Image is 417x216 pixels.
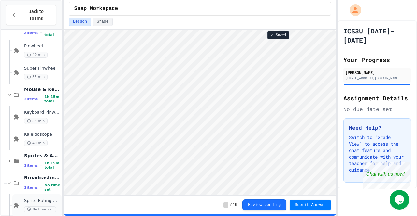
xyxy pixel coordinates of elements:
span: Keyboard Pinwheel [24,110,60,115]
span: 35 min [24,74,48,80]
span: Saved [276,32,286,38]
span: 1 items [24,163,38,168]
span: 1h 15m total [44,161,60,170]
span: 2 items [24,97,38,101]
span: ✓ [270,32,274,38]
span: Snap Workspace [74,5,118,13]
h2: Assignment Details [343,94,411,103]
span: Pinwheel [24,44,60,49]
span: Super Pinwheel [24,66,60,71]
h3: Need Help? [349,124,406,132]
span: Mouse & Keyboard [24,86,60,92]
span: • [40,185,42,190]
span: No time set [24,206,56,212]
span: / [230,202,232,208]
span: Kaleidoscope [24,132,60,137]
span: 1h 15m total [44,95,60,103]
p: Switch to "Grade View" to access the chat feature and communicate with your teacher for help and ... [349,134,406,173]
span: Sprites & Animation [24,153,60,159]
span: 40 min [24,140,48,146]
span: Broadcasting & Cloning [24,175,60,181]
span: No time set [44,183,60,192]
button: Review pending [242,199,286,210]
div: [EMAIL_ADDRESS][DOMAIN_NAME] [345,76,409,81]
span: • [40,96,42,102]
div: No due date set [343,105,411,113]
span: Back to Teams [21,8,51,22]
iframe: chat widget [390,190,410,210]
span: Sprite Eating Game [24,198,60,204]
button: Grade [93,18,113,26]
span: Submit Answer [295,202,325,208]
span: 40 min [24,52,48,58]
button: Lesson [69,18,91,26]
span: 1 items [24,185,38,190]
iframe: Snap! Programming Environment [64,30,336,195]
span: 1h 15m total [44,29,60,37]
iframe: chat widget [363,162,410,189]
span: 10 [233,202,237,208]
span: - [223,202,228,208]
h2: Your Progress [343,55,411,64]
span: 35 min [24,118,48,124]
div: [PERSON_NAME] [345,70,409,75]
h1: ICS3U [DATE]-[DATE] [343,26,411,44]
button: Back to Teams [6,5,56,25]
span: • [40,30,42,35]
span: • [40,163,42,168]
button: Submit Answer [290,200,331,210]
div: My Account [343,3,363,18]
span: 2 items [24,31,38,35]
